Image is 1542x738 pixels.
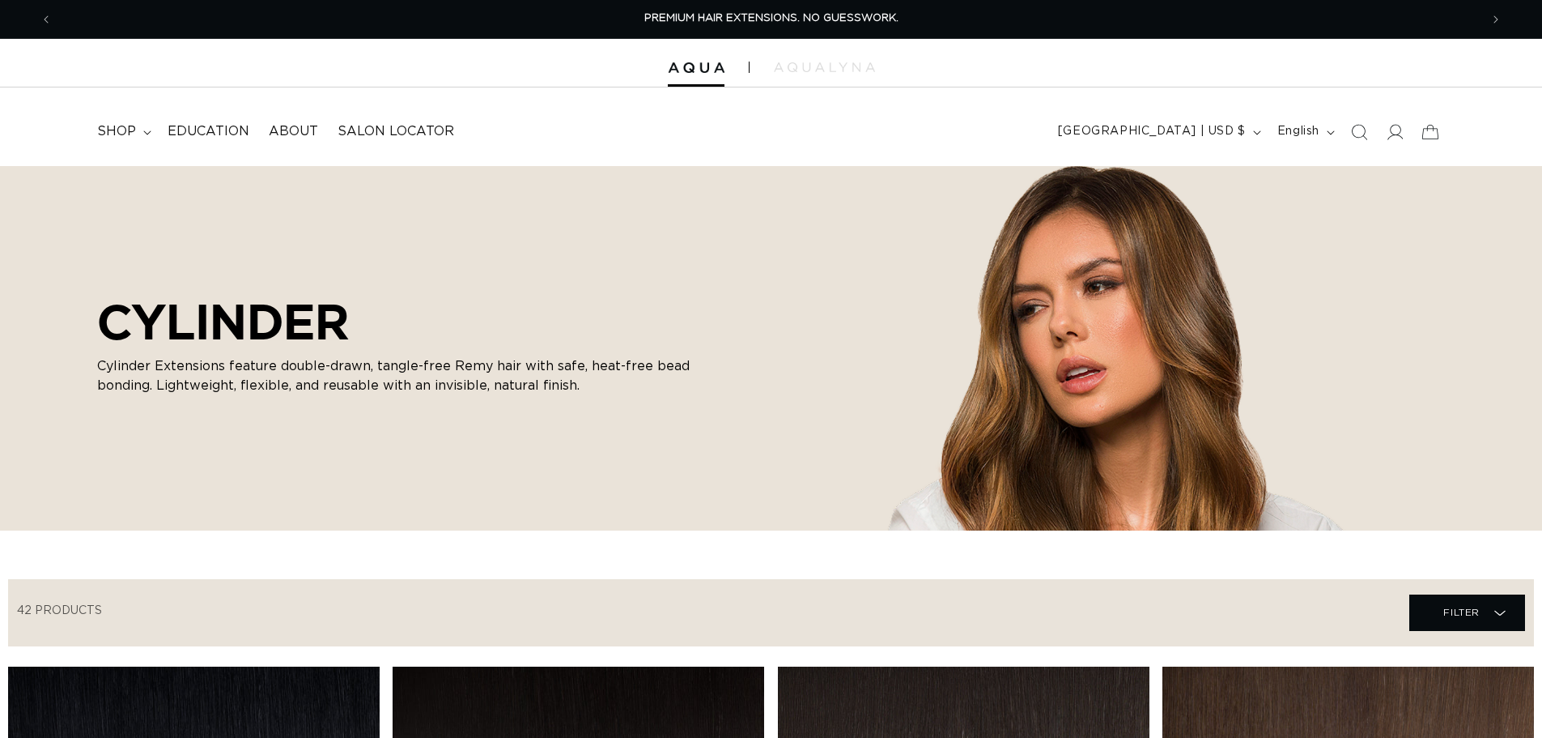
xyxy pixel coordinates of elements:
[1058,123,1246,140] span: [GEOGRAPHIC_DATA] | USD $
[1409,595,1525,631] summary: Filter
[168,123,249,140] span: Education
[774,62,875,72] img: aqualyna.com
[1478,4,1514,35] button: Next announcement
[97,123,136,140] span: shop
[328,113,464,150] a: Salon Locator
[338,123,454,140] span: Salon Locator
[1341,114,1377,150] summary: Search
[269,123,318,140] span: About
[158,113,259,150] a: Education
[1268,117,1341,147] button: English
[28,4,64,35] button: Previous announcement
[97,293,712,350] h2: CYLINDER
[87,113,158,150] summary: shop
[259,113,328,150] a: About
[644,13,898,23] span: PREMIUM HAIR EXTENSIONS. NO GUESSWORK.
[97,356,712,395] p: Cylinder Extensions feature double-drawn, tangle-free Remy hair with safe, heat-free bead bonding...
[1277,123,1319,140] span: English
[668,62,724,74] img: Aqua Hair Extensions
[17,605,102,616] span: 42 products
[1443,597,1480,628] span: Filter
[1048,117,1268,147] button: [GEOGRAPHIC_DATA] | USD $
